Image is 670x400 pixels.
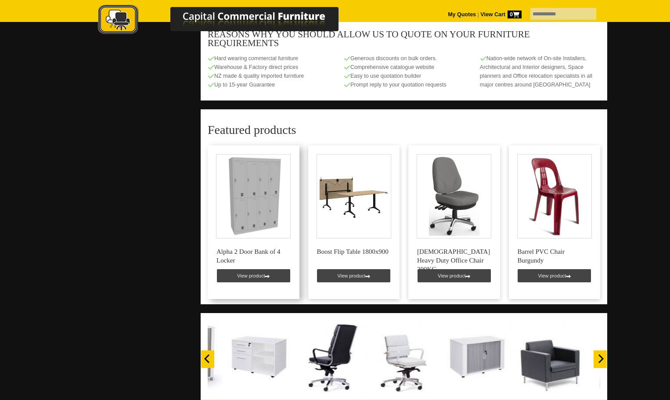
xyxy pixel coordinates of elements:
[344,54,464,89] p: Generous discounts on bulk orders. Comprehensive catalogue website Easy to use quotation builder ...
[74,4,381,39] a: Capital Commercial Furniture Logo
[151,320,223,393] img: 01
[74,4,381,36] img: Capital Commercial Furniture Logo
[479,11,522,18] a: View Cart0
[585,320,658,393] img: 07
[480,11,522,18] strong: View Cart
[448,11,476,18] a: My Quotes
[223,320,295,393] img: 12
[480,54,600,89] p: Nation-wide network of On-site Installers, Architectural and Interior designers, Space planners a...
[208,123,600,137] h2: Featured products
[368,320,440,393] img: 10
[295,320,368,393] img: 11
[201,350,214,368] button: Previous
[208,54,328,89] p: Hard wearing commercial furniture Warehouse & Factory direct prices NZ made & quality imported fu...
[208,30,600,47] h3: REASONS WHY YOU SHOULD ALLOW US TO QUOTE ON YOUR FURNITURE REQUIREMENTS
[594,350,607,368] button: Next
[440,320,513,393] img: 09
[508,11,522,18] span: 0
[513,320,585,393] img: 08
